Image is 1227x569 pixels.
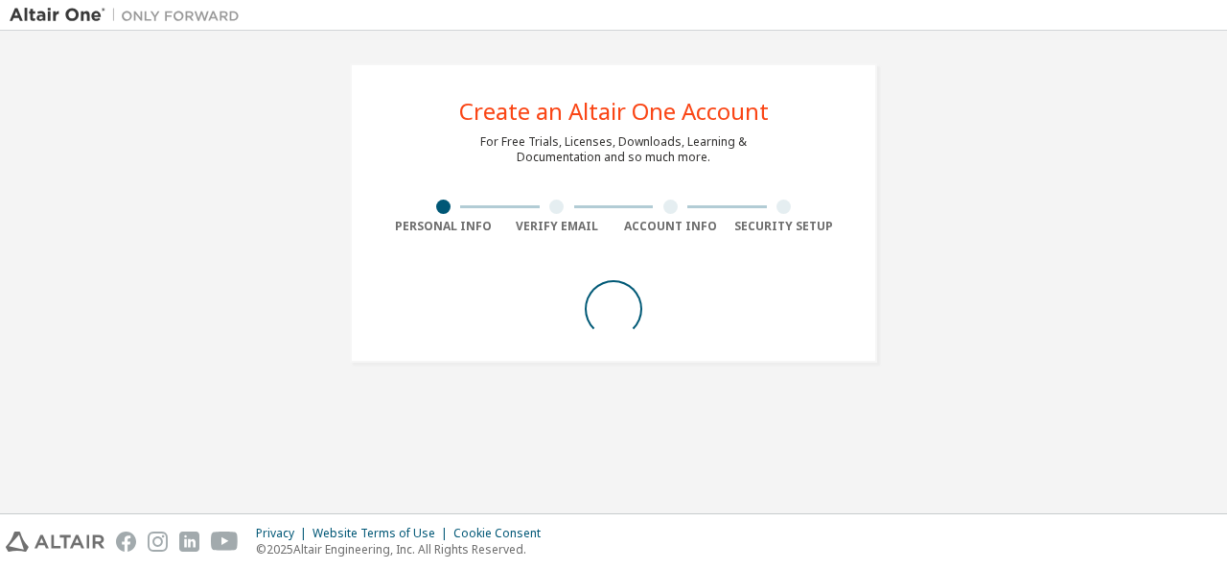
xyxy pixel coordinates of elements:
div: Security Setup [728,219,842,234]
div: Cookie Consent [453,526,552,541]
div: Website Terms of Use [313,526,453,541]
div: Personal Info [386,219,500,234]
p: © 2025 Altair Engineering, Inc. All Rights Reserved. [256,541,552,557]
div: Privacy [256,526,313,541]
img: altair_logo.svg [6,532,104,552]
div: Verify Email [500,219,614,234]
img: facebook.svg [116,532,136,552]
div: Account Info [613,219,728,234]
div: Create an Altair One Account [459,100,769,123]
div: For Free Trials, Licenses, Downloads, Learning & Documentation and so much more. [480,134,747,165]
img: youtube.svg [211,532,239,552]
img: linkedin.svg [179,532,199,552]
img: Altair One [10,6,249,25]
img: instagram.svg [148,532,168,552]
